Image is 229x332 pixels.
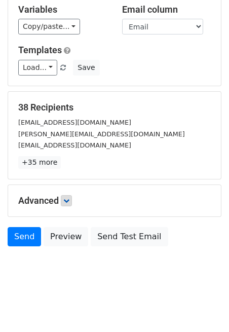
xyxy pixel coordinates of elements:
[18,45,62,55] a: Templates
[122,4,211,15] h5: Email column
[8,227,41,246] a: Send
[18,4,107,15] h5: Variables
[18,19,80,34] a: Copy/paste...
[178,283,229,332] iframe: Chat Widget
[18,195,211,206] h5: Advanced
[18,119,131,126] small: [EMAIL_ADDRESS][DOMAIN_NAME]
[18,60,57,76] a: Load...
[91,227,168,246] a: Send Test Email
[44,227,88,246] a: Preview
[73,60,99,76] button: Save
[18,130,185,138] small: [PERSON_NAME][EMAIL_ADDRESS][DOMAIN_NAME]
[18,141,131,149] small: [EMAIL_ADDRESS][DOMAIN_NAME]
[18,156,61,169] a: +35 more
[18,102,211,113] h5: 38 Recipients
